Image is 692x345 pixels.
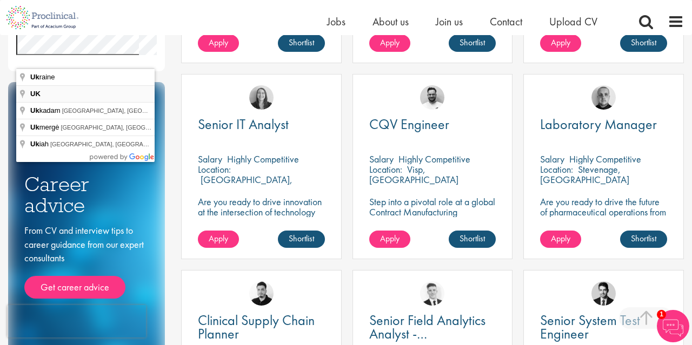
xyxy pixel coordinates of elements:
span: Senior IT Analyst [198,115,289,133]
a: Clinical Supply Chain Planner [198,314,325,341]
p: Are you ready to drive innovation at the intersection of technology and healthcare, transforming ... [198,197,325,258]
span: Apply [209,37,228,48]
span: Apply [551,37,570,48]
a: About us [372,15,409,29]
a: Upload CV [549,15,597,29]
p: Visp, [GEOGRAPHIC_DATA] [369,163,458,186]
span: Location: [369,163,402,175]
span: mergė [30,123,61,131]
span: [GEOGRAPHIC_DATA], [GEOGRAPHIC_DATA], [GEOGRAPHIC_DATA] [62,107,255,114]
h3: Career advice [24,174,149,215]
span: Apply [551,233,570,244]
span: Salary [198,153,222,165]
a: Senior System Test Engineer [540,314,667,341]
p: Stevenage, [GEOGRAPHIC_DATA] [540,163,629,186]
span: Uk [30,106,39,114]
span: Uk [30,140,39,148]
span: kadam [30,106,62,114]
span: Uk [30,123,39,131]
a: Senior IT Analyst [198,118,325,131]
a: Senior Field Analytics Analyst - [GEOGRAPHIC_DATA] and [GEOGRAPHIC_DATA] [369,314,496,341]
p: Are you ready to drive the future of pharmaceutical operations from behind the scenes? Looking to... [540,197,667,248]
a: Apply [540,231,581,248]
a: Shortlist [449,35,496,52]
span: Salary [369,153,394,165]
p: [GEOGRAPHIC_DATA], [GEOGRAPHIC_DATA] [198,173,292,196]
a: Apply [540,35,581,52]
a: Apply [198,35,239,52]
span: raine [30,73,57,81]
a: Apply [198,231,239,248]
a: CQV Engineer [369,118,496,131]
a: Apply [369,35,410,52]
a: Shortlist [278,231,325,248]
img: Nicolas Daniel [420,281,444,306]
img: Anderson Maldonado [249,281,274,306]
img: Harry Budge [591,85,616,110]
span: iah [30,140,50,148]
a: Contact [490,15,522,29]
span: Clinical Supply Chain Planner [198,311,315,343]
span: Senior System Test Engineer [540,311,640,343]
span: Location: [198,163,231,175]
a: Shortlist [620,35,667,52]
p: Step into a pivotal role at a global Contract Manufacturing Organisation and help shape the futur... [369,197,496,248]
p: Highly Competitive [398,153,470,165]
img: Chatbot [657,310,689,342]
p: Highly Competitive [227,153,299,165]
a: Join us [436,15,463,29]
span: Apply [380,37,400,48]
img: Mia Kellerman [249,85,274,110]
span: Location: [540,163,573,175]
span: [GEOGRAPHIC_DATA], [GEOGRAPHIC_DATA] [50,141,177,147]
span: Salary [540,153,564,165]
img: Thomas Wenig [591,281,616,306]
span: CQV Engineer [369,115,449,133]
iframe: reCAPTCHA [8,305,146,337]
span: UK [30,90,41,98]
span: [GEOGRAPHIC_DATA], [GEOGRAPHIC_DATA] [61,124,188,131]
span: Laboratory Manager [540,115,657,133]
span: Uk [30,73,39,81]
p: Highly Competitive [569,153,641,165]
a: Jobs [327,15,345,29]
a: Shortlist [620,231,667,248]
a: Apply [369,231,410,248]
a: Get career advice [24,276,125,299]
span: 1 [657,310,666,319]
span: Apply [380,233,400,244]
span: Apply [209,233,228,244]
a: Shortlist [278,35,325,52]
a: Shortlist [449,231,496,248]
a: Laboratory Manager [540,118,667,131]
div: From CV and interview tips to career guidance from our expert consultants [24,224,149,299]
img: Emile De Beer [420,85,444,110]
